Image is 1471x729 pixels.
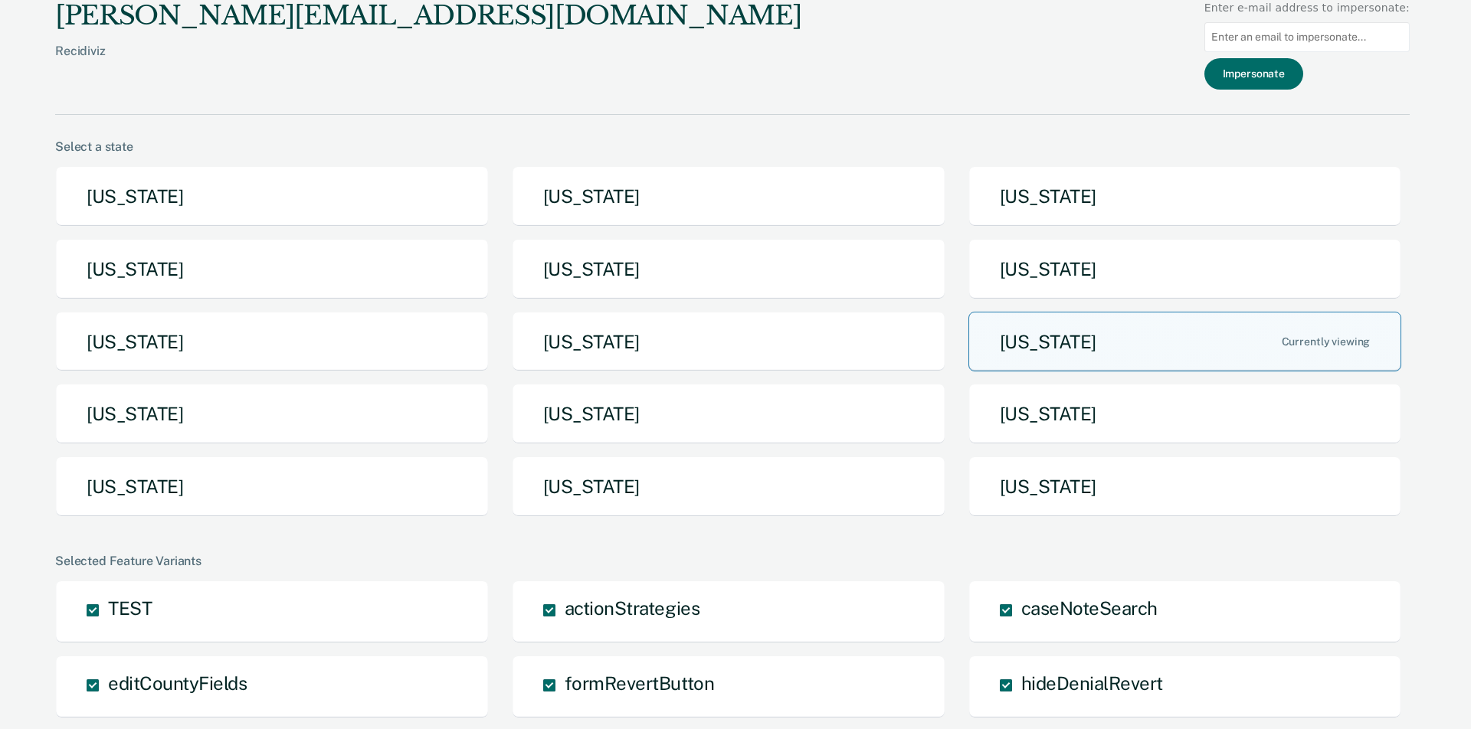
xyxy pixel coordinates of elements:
[512,312,945,372] button: [US_STATE]
[55,312,489,372] button: [US_STATE]
[968,166,1402,227] button: [US_STATE]
[512,166,945,227] button: [US_STATE]
[55,44,801,83] div: Recidiviz
[512,239,945,299] button: [US_STATE]
[108,672,247,694] span: editCountyFields
[968,312,1402,372] button: [US_STATE]
[1021,672,1163,694] span: hideDenialRevert
[512,456,945,517] button: [US_STATE]
[55,456,489,517] button: [US_STATE]
[108,597,152,619] span: TEST
[968,384,1402,444] button: [US_STATE]
[55,384,489,444] button: [US_STATE]
[1204,22,1410,52] input: Enter an email to impersonate...
[968,456,1402,517] button: [US_STATE]
[55,239,489,299] button: [US_STATE]
[565,672,714,694] span: formRevertButton
[55,554,1410,568] div: Selected Feature Variants
[55,139,1410,154] div: Select a state
[1204,58,1303,90] button: Impersonate
[1021,597,1158,619] span: caseNoteSearch
[565,597,699,619] span: actionStrategies
[968,239,1402,299] button: [US_STATE]
[512,384,945,444] button: [US_STATE]
[55,166,489,227] button: [US_STATE]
